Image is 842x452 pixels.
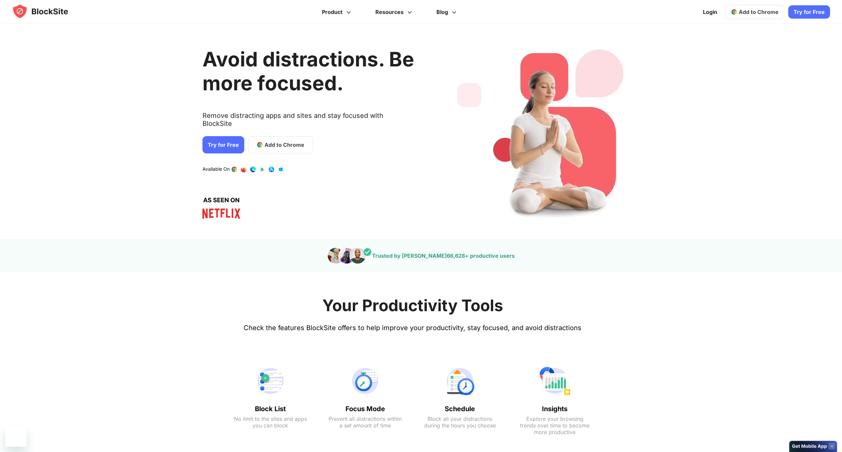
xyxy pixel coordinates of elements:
img: chrome-icon.svg [731,9,737,15]
span: Add to Chrome [739,9,779,15]
text: Block List [234,405,307,413]
img: blocksite-icon.5d769676.svg [12,3,81,19]
iframe: Button to launch messaging window [5,425,27,447]
text: Insights [518,405,591,413]
text: Prevent all distractions within a set amount of time [329,415,402,429]
a: Try for Free [202,136,244,153]
a: Add to Chrome [248,136,313,153]
h2: Your Productivity Tools [322,296,503,315]
a: Try for Free [788,5,830,19]
a: Login [699,4,721,20]
text: Available On [202,166,230,173]
h1: Avoid distractions. Be more focused. [202,47,414,95]
text: Block all your distractions during the hours you choose [423,415,497,429]
text: Remove distracting apps and sites and stay focused with BlockSite [202,112,414,133]
text: Focus Mode [329,405,402,413]
span: Add to Chrome [265,141,304,149]
span: 66,628 [447,252,465,259]
img: pepole images [327,247,372,264]
text: No limit to the sites and apps you can block [234,415,307,429]
text: Check the features BlockSite offers to help improve your productivity, stay focused, and avoid di... [244,324,581,332]
text: Explore your browsing trends over time to become more productive [518,415,591,435]
text: Trusted by [PERSON_NAME] + productive users [372,252,515,259]
a: Add to Chrome [725,5,784,19]
text: Schedule [423,405,497,413]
